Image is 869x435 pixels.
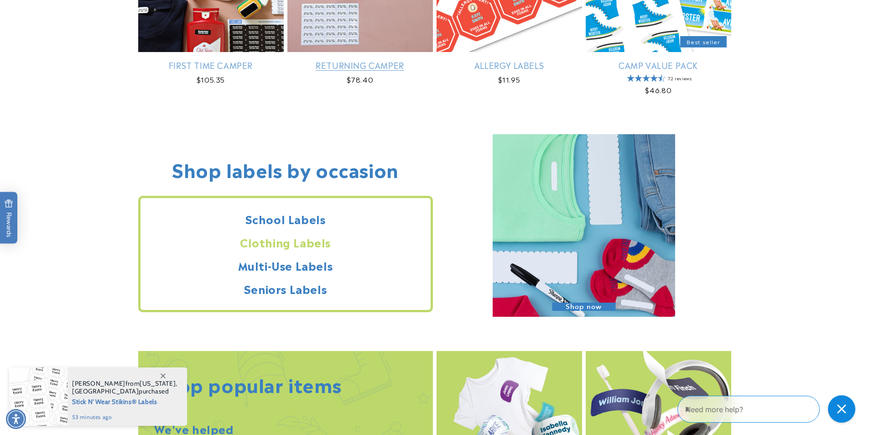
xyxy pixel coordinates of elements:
[493,134,675,317] img: Clothing labels collection
[437,60,582,70] a: Allergy Labels
[154,372,342,396] h2: Shop popular items
[552,303,615,311] span: Shop now
[140,212,431,226] h2: School Labels
[140,258,431,273] h2: Multi-Use Labels
[72,413,177,421] span: 53 minutes ago
[72,395,177,407] span: Stick N' Wear Stikins® Labels
[5,199,13,237] span: Rewards
[72,387,139,395] span: [GEOGRAPHIC_DATA]
[140,379,176,388] span: [US_STATE]
[287,60,433,70] a: Returning Camper
[493,134,675,320] a: Shop now
[140,235,431,249] h2: Clothing Labels
[140,282,431,296] h2: Seniors Labels
[6,409,26,429] div: Accessibility Menu
[586,60,731,70] a: Camp Value Pack
[172,157,399,181] h2: Shop labels by occasion
[677,392,860,426] iframe: Gorgias Floating Chat
[72,379,125,388] span: [PERSON_NAME]
[138,60,284,70] a: First Time Camper
[72,380,177,395] span: from , purchased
